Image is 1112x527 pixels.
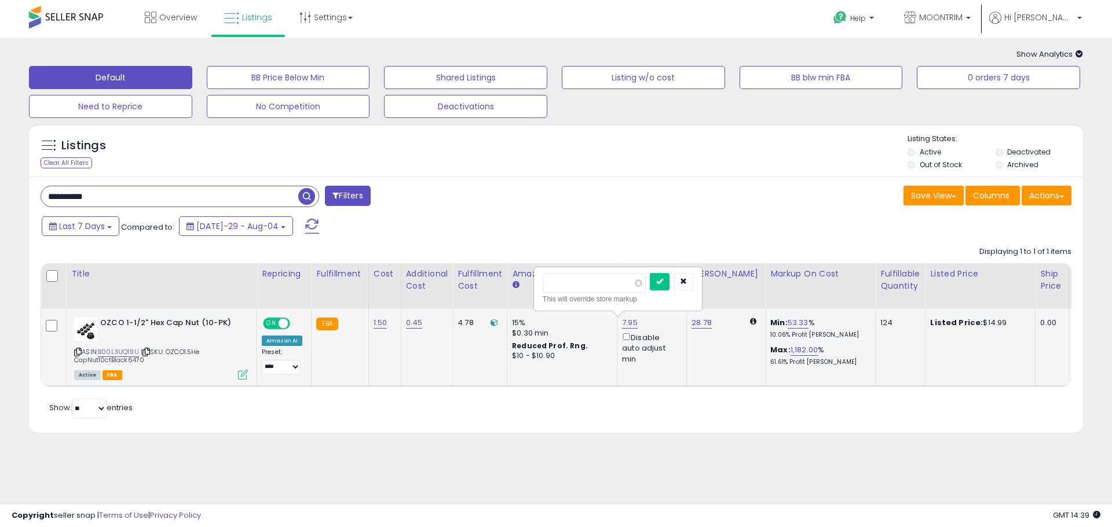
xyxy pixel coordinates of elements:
div: Disable auto adjust min [622,331,678,364]
span: Show: entries [49,402,133,413]
div: Displaying 1 to 1 of 1 items [979,246,1071,257]
div: Clear All Filters [41,157,92,168]
label: Active [920,147,941,157]
span: Columns [973,190,1009,201]
button: [DATE]-29 - Aug-04 [179,216,293,236]
b: OZCO 1-1/2" Hex Cap Nut (10-PK) [100,318,241,331]
label: Archived [1007,160,1038,169]
div: $10 - $10.90 [512,351,608,361]
div: Additional Cost [406,268,448,292]
button: Deactivations [384,95,547,118]
small: FBA [316,318,338,330]
span: All listings currently available for purchase on Amazon [74,370,101,380]
h5: Listings [61,138,106,154]
div: This will override store markup [543,293,693,305]
button: Default [29,66,192,89]
a: Hi [PERSON_NAME] [989,12,1082,38]
span: Hi [PERSON_NAME] [1004,12,1074,23]
div: % [770,345,866,366]
a: 53.33 [788,317,809,329]
span: FBA [103,370,122,380]
a: B00L3UQ19U [98,347,139,357]
span: Listings [242,12,272,23]
span: OFF [288,319,307,329]
button: 0 orders 7 days [917,66,1080,89]
div: Fulfillment [316,268,363,280]
div: Listed Price [930,268,1030,280]
div: Cost [374,268,396,280]
button: Actions [1022,186,1071,205]
span: Overview [159,12,197,23]
span: [DATE]-29 - Aug-04 [196,220,279,232]
small: Amazon Fees. [512,280,519,290]
div: Ship Price [1040,268,1063,292]
span: Compared to: [121,222,174,233]
button: Listing w/o cost [562,66,725,89]
div: 0.00 [1040,318,1059,328]
img: 41RA6dRXScL._SL40_.jpg [74,318,97,341]
p: Listing States: [908,134,1082,145]
div: Fulfillment Cost [458,268,502,292]
span: | SKU: OZCO1.5He CapNut10ctBlack6470 [74,347,200,364]
button: Last 7 Days [42,216,119,236]
label: Deactivated [1007,147,1051,157]
div: 15% [512,318,608,328]
div: Markup on Cost [770,268,870,280]
button: BB Price Below Min [207,66,370,89]
th: The percentage added to the cost of goods (COGS) that forms the calculator for Min & Max prices. [766,263,876,309]
a: 1.50 [374,317,387,329]
a: 28.78 [692,317,712,329]
div: 124 [880,318,916,328]
a: Privacy Policy [150,510,201,521]
a: 7.95 [622,317,638,329]
div: Amazon AI [262,336,302,346]
label: Out of Stock [920,160,962,169]
button: Filters [325,186,370,206]
p: 10.06% Profit [PERSON_NAME] [770,331,866,339]
span: ON [264,319,279,329]
span: Show Analytics [1016,49,1083,60]
strong: Copyright [12,510,54,521]
i: Get Help [833,10,847,25]
div: seller snap | | [12,510,201,521]
span: 2025-08-13 14:39 GMT [1053,510,1100,521]
a: Help [824,2,886,38]
b: Reduced Prof. Rng. [512,341,588,351]
div: Amazon Fees [512,268,612,280]
div: ASIN: [74,318,248,378]
button: Save View [904,186,964,205]
a: 0.45 [406,317,423,329]
button: Columns [965,186,1020,205]
b: Max: [770,344,791,355]
button: BB blw min FBA [740,66,903,89]
div: 4.78 [458,318,498,328]
p: 61.61% Profit [PERSON_NAME] [770,358,866,366]
button: No Competition [207,95,370,118]
div: Title [71,268,252,280]
div: Repricing [262,268,306,280]
div: Preset: [262,348,302,374]
div: $14.99 [930,318,1026,328]
div: % [770,318,866,339]
a: Terms of Use [99,510,148,521]
div: Fulfillable Quantity [880,268,920,292]
span: Last 7 Days [59,220,105,232]
a: 1,182.00 [791,344,818,356]
div: [PERSON_NAME] [692,268,760,280]
button: Shared Listings [384,66,547,89]
div: $0.30 min [512,328,608,338]
button: Need to Reprice [29,95,192,118]
span: Help [850,13,866,23]
b: Min: [770,317,788,328]
b: Listed Price: [930,317,983,328]
span: MOONTRIM [919,12,963,23]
